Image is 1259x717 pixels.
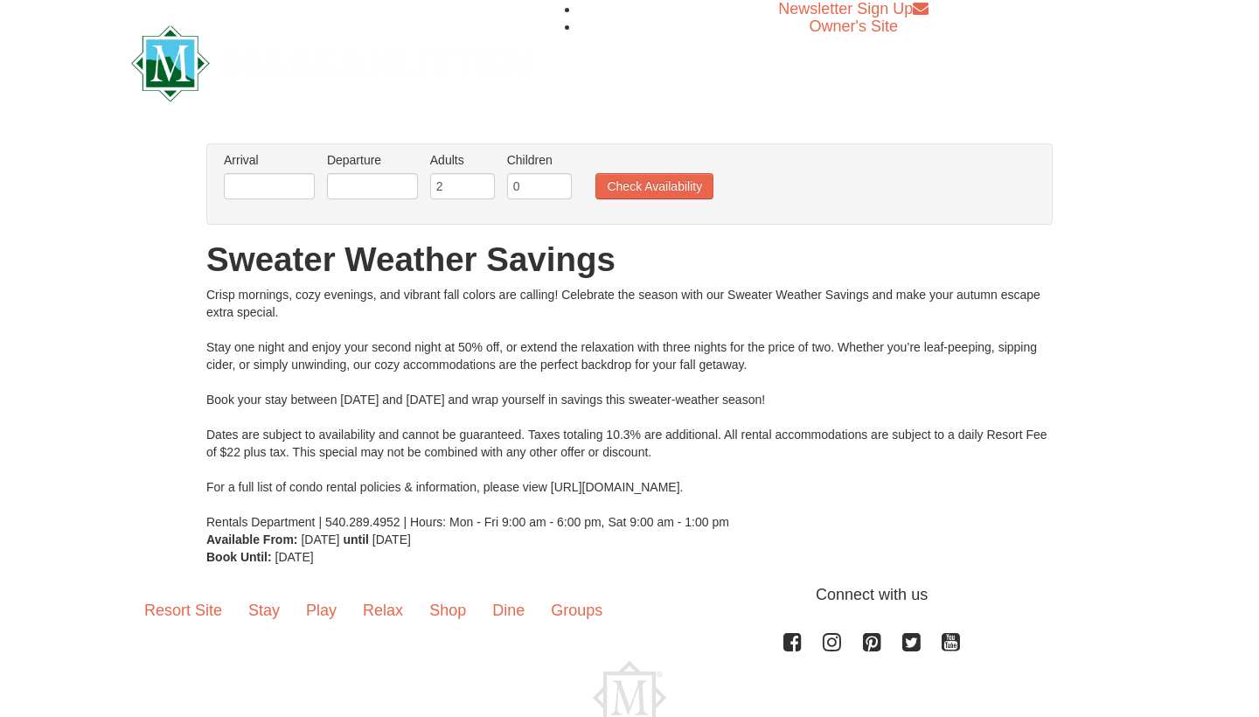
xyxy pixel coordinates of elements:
[206,533,298,546] strong: Available From:
[327,151,418,169] label: Departure
[275,550,314,564] span: [DATE]
[131,583,235,637] a: Resort Site
[131,25,532,101] img: Massanutten Resort Logo
[507,151,572,169] label: Children
[235,583,293,637] a: Stay
[595,173,713,199] button: Check Availability
[343,533,369,546] strong: until
[301,533,339,546] span: [DATE]
[131,40,532,81] a: Massanutten Resort
[131,583,1128,607] p: Connect with us
[206,242,1053,277] h1: Sweater Weather Savings
[224,151,315,169] label: Arrival
[372,533,411,546] span: [DATE]
[538,583,616,637] a: Groups
[810,17,898,35] a: Owner's Site
[350,583,416,637] a: Relax
[293,583,350,637] a: Play
[479,583,538,637] a: Dine
[430,151,495,169] label: Adults
[206,550,272,564] strong: Book Until:
[416,583,479,637] a: Shop
[206,286,1053,531] div: Crisp mornings, cozy evenings, and vibrant fall colors are calling! Celebrate the season with our...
